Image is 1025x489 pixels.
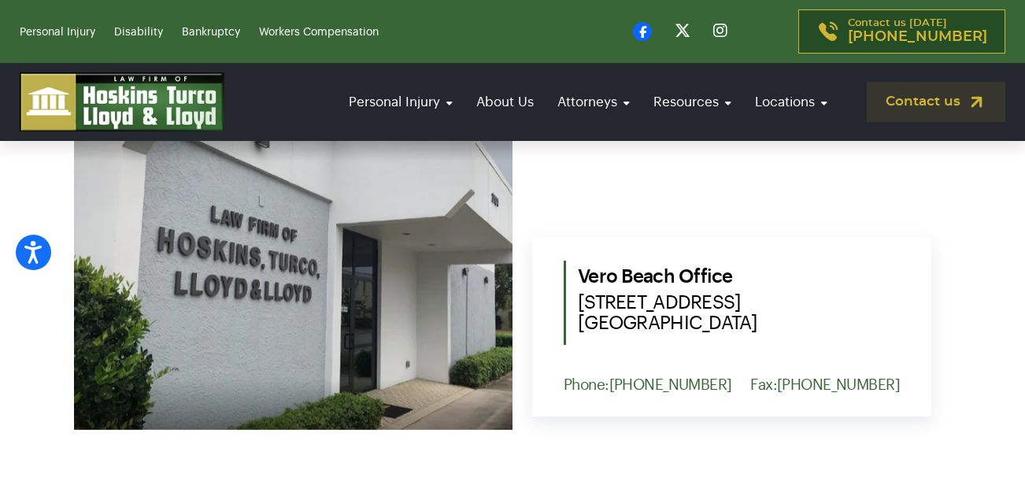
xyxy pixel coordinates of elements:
p: Phone: [564,376,732,393]
a: [PHONE_NUMBER] [777,377,900,392]
a: Attorneys [550,80,638,124]
p: Contact us [DATE] [848,18,987,45]
a: [PHONE_NUMBER] [609,377,732,392]
a: Personal Injury [341,80,461,124]
h5: Vero Beach Office [578,261,900,333]
img: logo [20,72,224,132]
a: Personal Injury [20,27,95,38]
a: Locations [747,80,835,124]
a: Workers Compensation [259,27,379,38]
span: [STREET_ADDRESS] [GEOGRAPHIC_DATA] [578,292,900,333]
p: Fax: [750,376,900,393]
a: Disability [114,27,163,38]
img: Vero Beach Office [74,88,512,430]
a: Contact us [867,82,1005,122]
a: Resources [646,80,739,124]
a: About Us [468,80,542,124]
span: [PHONE_NUMBER] [848,29,987,45]
a: Bankruptcy [182,27,240,38]
a: Contact us [DATE][PHONE_NUMBER] [798,9,1005,54]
